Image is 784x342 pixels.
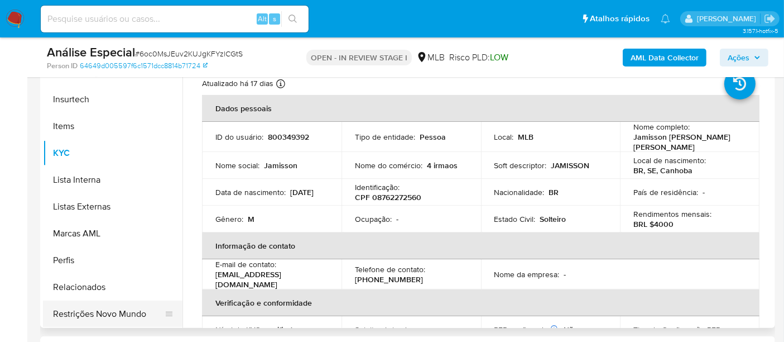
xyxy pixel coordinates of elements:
[633,122,690,132] p: Nome completo :
[80,61,208,71] a: 64649d005597f6c1571dcc8814b71724
[703,187,705,197] p: -
[633,132,742,152] p: Jamisson [PERSON_NAME] [PERSON_NAME]
[215,132,263,142] p: ID do usuário :
[43,86,182,113] button: Insurtech
[264,160,297,170] p: Jamisson
[490,51,508,64] span: LOW
[633,209,711,219] p: Rendimentos mensais :
[633,325,722,335] p: Tipo de Confirmação PEP :
[258,13,267,24] span: Alt
[355,132,415,142] p: Tipo de entidade :
[720,49,768,66] button: Ações
[43,274,182,301] button: Relacionados
[494,325,560,335] p: PEP confirmado :
[764,13,776,25] a: Sair
[697,13,760,24] p: alexandra.macedo@mercadolivre.com
[47,43,135,61] b: Análise Especial
[281,11,304,27] button: search-icon
[518,132,534,142] p: MLB
[215,214,243,224] p: Gênero :
[416,51,445,64] div: MLB
[590,13,650,25] span: Atalhos rápidos
[43,220,182,247] button: Marcas AML
[633,219,674,229] p: BRL $4000
[248,214,254,224] p: M
[355,214,392,224] p: Ocupação :
[564,325,579,335] p: Não
[290,187,314,197] p: [DATE]
[355,160,422,170] p: Nome do comércio :
[396,214,398,224] p: -
[417,325,420,335] p: -
[355,192,421,202] p: CPF 08762272560
[43,113,182,140] button: Items
[135,48,243,59] span: # 6oc0MsJEuv2KUJgKFYzlCGtS
[43,247,182,274] button: Perfis
[631,49,699,66] b: AML Data Collector
[494,187,545,197] p: Nacionalidade :
[41,12,309,26] input: Pesquise usuários ou casos...
[728,49,749,66] span: Ações
[549,187,559,197] p: BR
[727,325,729,335] p: -
[355,264,425,274] p: Telefone de contato :
[43,140,182,167] button: KYC
[355,325,413,335] p: Sujeito obrigado :
[743,26,778,35] span: 3.157.1-hotfix-5
[215,160,259,170] p: Nome social :
[540,214,566,224] p: Solteiro
[306,50,412,65] p: OPEN - IN REVIEW STAGE I
[494,132,514,142] p: Local :
[215,187,286,197] p: Data de nascimento :
[202,78,273,89] p: Atualizado há 17 dias
[202,95,759,122] th: Dados pessoais
[215,269,324,289] p: [EMAIL_ADDRESS][DOMAIN_NAME]
[427,160,458,170] p: 4 irmaos
[564,269,566,279] p: -
[633,155,706,165] p: Local de nascimento :
[355,274,423,284] p: [PHONE_NUMBER]
[494,269,560,279] p: Nome da empresa :
[551,160,590,170] p: JAMISSON
[273,13,276,24] span: s
[43,301,174,327] button: Restrições Novo Mundo
[43,193,182,220] button: Listas Externas
[215,259,276,269] p: E-mail de contato :
[47,61,78,71] b: Person ID
[202,232,759,259] th: Informação de contato
[268,132,309,142] p: 800349392
[633,165,692,175] p: BR, SE, Canhoba
[266,325,292,335] p: verified
[355,182,400,192] p: Identificação :
[494,214,536,224] p: Estado Civil :
[661,14,670,23] a: Notificações
[494,160,547,170] p: Soft descriptor :
[420,132,446,142] p: Pessoa
[202,289,759,316] th: Verificação e conformidade
[215,325,262,335] p: Nível de KYC :
[43,167,182,193] button: Lista Interna
[623,49,706,66] button: AML Data Collector
[633,187,698,197] p: País de residência :
[449,51,508,64] span: Risco PLD:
